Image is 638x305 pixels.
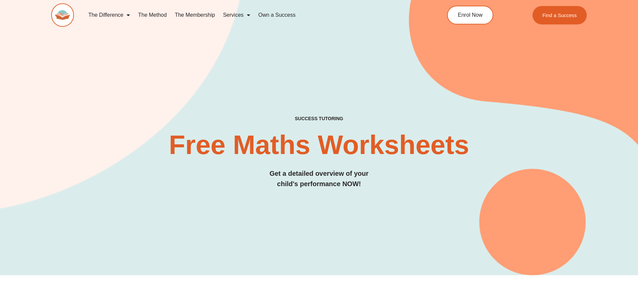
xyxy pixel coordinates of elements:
[84,7,417,23] nav: Menu
[219,7,254,23] a: Services
[171,7,219,23] a: The Membership
[447,6,493,24] a: Enrol Now
[51,168,587,189] h3: Get a detailed overview of your child's performance NOW!
[533,6,587,24] a: Find a Success
[134,7,170,23] a: The Method
[51,132,587,158] h2: Free Maths Worksheets​
[51,116,587,122] h4: SUCCESS TUTORING​
[458,12,483,18] span: Enrol Now
[84,7,134,23] a: The Difference
[254,7,299,23] a: Own a Success
[543,13,577,18] span: Find a Success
